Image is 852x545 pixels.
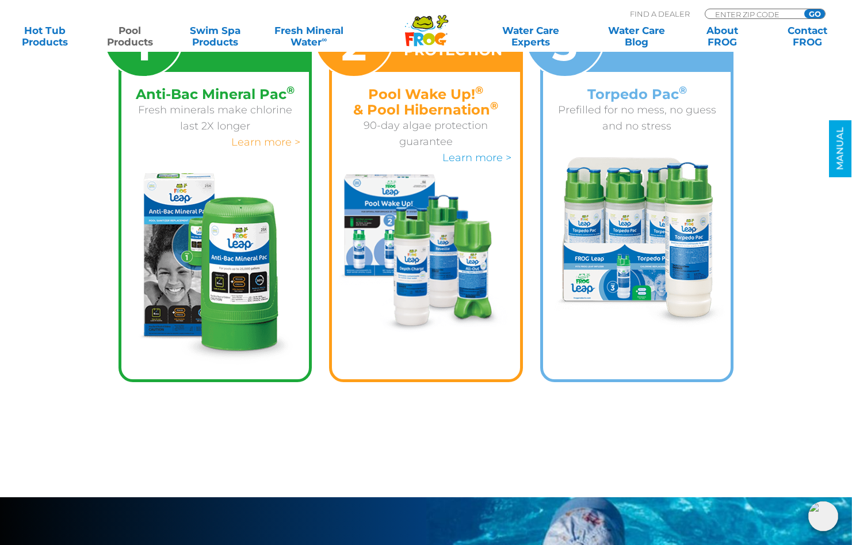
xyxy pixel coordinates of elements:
h4: Pool Wake Up! & Pool Hibernation [341,86,511,117]
h4: Anti-Bac Mineral Pac [130,86,301,102]
p: Find A Dealer [630,9,690,19]
sup: ® [475,84,483,97]
img: frog-leap-step-1 [137,173,293,365]
a: Water CareExperts [477,25,584,48]
p: step [341,7,366,67]
a: PoolProducts [97,25,163,48]
a: Learn more > [231,136,300,148]
p: Prefilled for no mess, no guess and no stress [552,102,723,134]
img: frog-leap-step-2 [332,174,520,333]
p: step [552,7,578,67]
input: GO [804,9,825,18]
a: Swim SpaProducts [182,25,248,48]
h4: Torpedo Pac [552,86,723,102]
a: AboutFROG [689,25,755,48]
img: frog-leap-step-3 [548,157,727,327]
a: MANUAL [829,120,851,177]
sup: ∞ [322,35,327,44]
a: Learn more > [442,151,511,164]
sup: ® [679,84,687,97]
sup: ® [490,100,498,112]
sup: ® [286,84,295,97]
img: openIcon [808,501,838,531]
a: Hot TubProducts [12,25,78,48]
a: Fresh MineralWater∞ [268,25,350,48]
p: step [132,7,154,67]
input: Zip Code Form [714,9,792,19]
p: Fresh minerals make chlorine last 2X longer [130,102,301,134]
a: ContactFROG [774,25,840,48]
p: 90-day algae protection guarantee [341,117,511,150]
a: Water CareBlog [603,25,670,48]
